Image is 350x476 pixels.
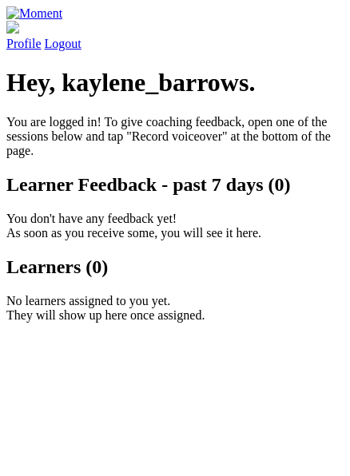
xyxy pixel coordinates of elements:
img: default_avatar-b4e2223d03051bc43aaaccfb402a43260a3f17acc7fafc1603fdf008d6cba3c9.png [6,21,19,34]
p: No learners assigned to you yet. They will show up here once assigned. [6,294,344,323]
h2: Learner Feedback - past 7 days (0) [6,174,344,196]
img: Moment [6,6,62,21]
a: Profile [6,21,344,50]
p: You are logged in! To give coaching feedback, open one of the sessions below and tap "Record voic... [6,115,344,158]
p: You don't have any feedback yet! As soon as you receive some, you will see it here. [6,212,344,240]
h2: Learners (0) [6,256,344,278]
a: Logout [45,37,82,50]
h1: Hey, kaylene_barrows. [6,68,344,97]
